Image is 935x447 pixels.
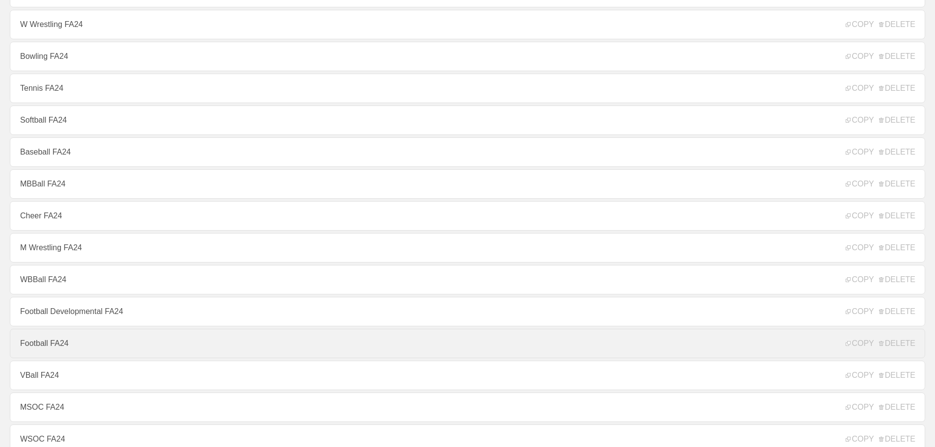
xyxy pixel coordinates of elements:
a: M Wrestling FA24 [10,233,925,263]
span: DELETE [879,116,915,125]
span: COPY [846,84,874,93]
span: DELETE [879,52,915,61]
span: COPY [846,211,874,220]
span: COPY [846,148,874,157]
span: DELETE [879,339,915,348]
span: DELETE [879,371,915,380]
a: WBBall FA24 [10,265,925,294]
span: COPY [846,435,874,444]
span: COPY [846,275,874,284]
span: DELETE [879,403,915,412]
span: DELETE [879,20,915,29]
span: COPY [846,307,874,316]
span: DELETE [879,148,915,157]
span: COPY [846,371,874,380]
a: MBBall FA24 [10,169,925,199]
a: Softball FA24 [10,105,925,135]
a: Bowling FA24 [10,42,925,71]
a: MSOC FA24 [10,393,925,422]
a: Football FA24 [10,329,925,358]
span: DELETE [879,275,915,284]
a: Tennis FA24 [10,74,925,103]
span: COPY [846,116,874,125]
span: DELETE [879,307,915,316]
span: DELETE [879,243,915,252]
span: COPY [846,20,874,29]
a: Baseball FA24 [10,137,925,167]
span: COPY [846,180,874,188]
span: DELETE [879,211,915,220]
a: VBall FA24 [10,361,925,390]
span: COPY [846,243,874,252]
span: COPY [846,339,874,348]
a: Cheer FA24 [10,201,925,231]
span: DELETE [879,435,915,444]
span: DELETE [879,180,915,188]
iframe: Chat Widget [886,400,935,447]
span: COPY [846,403,874,412]
span: DELETE [879,84,915,93]
a: Football Developmental FA24 [10,297,925,326]
a: W Wrestling FA24 [10,10,925,39]
span: COPY [846,52,874,61]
